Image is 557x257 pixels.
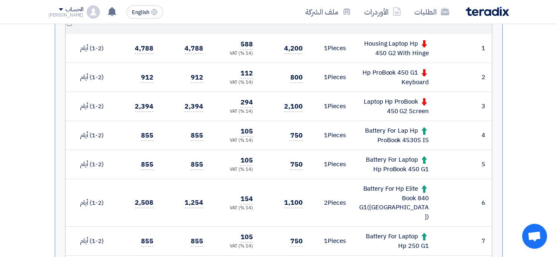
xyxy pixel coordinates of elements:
span: 4,788 [185,44,203,54]
span: 855 [141,236,153,247]
span: 1 [324,160,328,169]
div: Hp ProBook 450 G1 Keyboard [359,68,429,87]
span: 1 [324,102,328,111]
td: Pieces [309,63,353,92]
span: 1,254 [185,198,203,208]
span: 4,788 [135,44,153,54]
div: الحساب [66,6,83,13]
span: English [132,10,149,15]
div: Housing Laptop Hp 450 G2 With Hinge [359,39,429,58]
span: 855 [141,160,153,170]
span: 750 [290,131,303,141]
span: 855 [191,236,203,247]
div: Battery For Lap Hp ProBook 4530S I5 [359,126,429,145]
td: 4 [479,121,492,150]
div: (14 %) VAT [216,166,253,173]
td: Pieces [309,179,353,227]
span: 855 [191,160,203,170]
div: Battery For Laptop Hp 250 G1 [359,232,429,250]
div: (14 %) VAT [216,243,253,250]
a: Open chat [522,224,547,249]
span: 2,394 [185,102,203,112]
img: Teradix logo [466,7,509,16]
div: (14 %) VAT [216,205,253,212]
span: 912 [141,73,153,83]
td: 2 [479,63,492,92]
td: (1-2) أيام [67,34,110,63]
td: Pieces [309,150,353,179]
td: (1-2) أيام [67,150,110,179]
span: 105 [241,126,253,137]
div: (14 %) VAT [216,137,253,144]
span: 912 [191,73,203,83]
img: profile_test.png [87,5,100,19]
a: الطلبات [408,2,456,22]
div: (14 %) VAT [216,79,253,86]
td: Pieces [309,121,353,150]
span: 2,508 [135,198,153,208]
td: (1-2) أيام [67,179,110,227]
td: Pieces [309,92,353,121]
span: 750 [290,160,303,170]
span: 294 [241,97,253,108]
td: 5 [479,150,492,179]
div: (14 %) VAT [216,108,253,115]
span: 855 [191,131,203,141]
span: 2,100 [284,102,303,112]
span: 1 [324,73,328,82]
span: 750 [290,236,303,247]
td: (1-2) أيام [67,121,110,150]
td: (1-2) أيام [67,63,110,92]
span: 1 [324,44,328,53]
span: 154 [241,194,253,204]
button: English [126,5,163,19]
span: 2,394 [135,102,153,112]
span: 4,200 [284,44,303,54]
span: 1,100 [284,198,303,208]
td: (1-2) أيام [67,227,110,256]
td: Pieces [309,34,353,63]
span: 800 [290,73,303,83]
div: [PERSON_NAME] [49,13,84,17]
div: Battery For Laptop Hp ProBook 450 G1 [359,155,429,174]
div: Battery For Hp Elite Book 840 G1([GEOGRAPHIC_DATA]) [359,184,429,221]
span: 112 [241,68,253,79]
span: 1 [324,236,328,245]
span: 105 [241,155,253,166]
td: 6 [479,179,492,227]
span: 588 [241,39,253,50]
span: 1 [324,131,328,140]
span: 105 [241,232,253,242]
div: Laptop Hp ProBook 450 G2 Screen [359,97,429,116]
a: ملف الشركة [299,2,358,22]
td: 1 [479,34,492,63]
td: Pieces [309,227,353,256]
td: (1-2) أيام [67,92,110,121]
span: 855 [141,131,153,141]
div: (14 %) VAT [216,50,253,57]
td: 7 [479,227,492,256]
a: الأوردرات [358,2,408,22]
td: 3 [479,92,492,121]
span: 2 [324,198,328,207]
